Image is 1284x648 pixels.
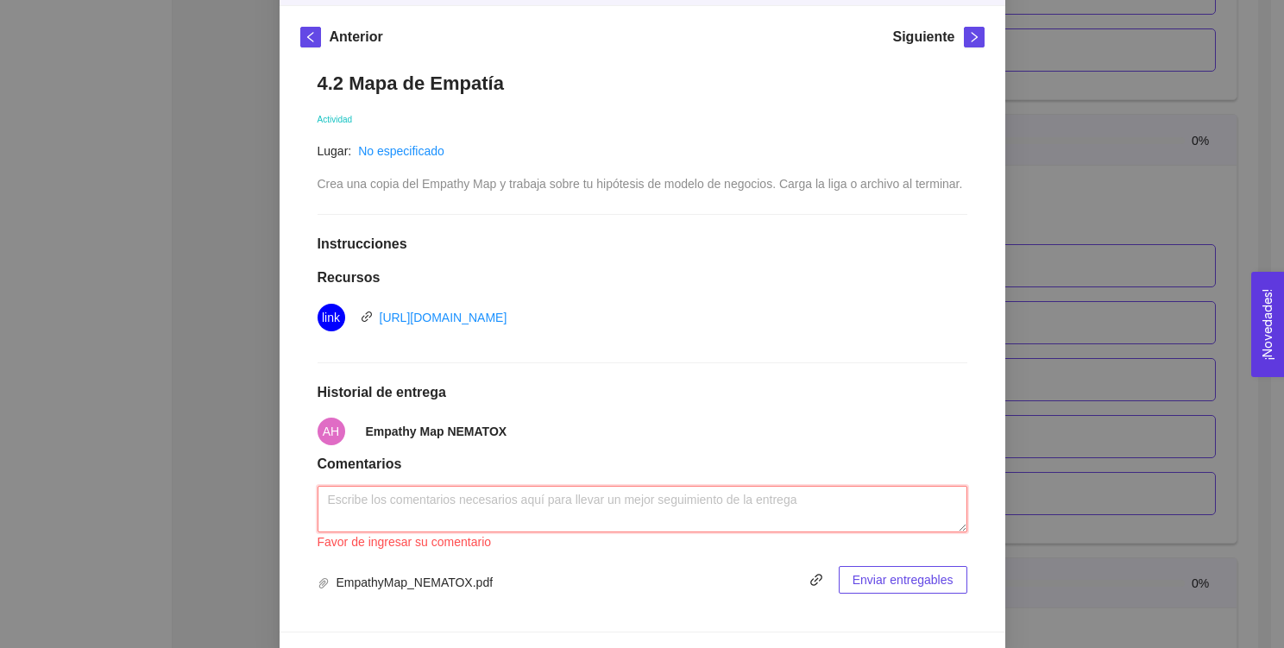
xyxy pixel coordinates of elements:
span: link [802,573,830,587]
span: link [803,573,829,587]
span: Crea una copia del Empathy Map y trabaja sobre tu hipótesis de modelo de negocios. Carga la liga ... [318,177,963,191]
h1: 4.2 Mapa de Empatía [318,72,967,95]
span: AH [323,418,339,445]
strong: Empathy Map NEMATOX [366,425,507,438]
span: Enviar entregables [853,570,954,589]
span: link [361,311,373,323]
button: right [964,27,985,47]
span: right [965,31,984,43]
h1: Recursos [318,269,967,286]
span: left [301,31,320,43]
h5: Siguiente [892,27,954,47]
button: left [300,27,321,47]
button: Enviar entregables [839,566,967,594]
h1: Comentarios [318,456,967,473]
h1: Historial de entrega [318,384,967,401]
span: link [322,304,340,331]
button: Open Feedback Widget [1251,272,1284,377]
div: Favor de ingresar su comentario [318,532,967,551]
button: link [802,566,830,594]
article: Lugar: [318,142,352,160]
span: Actividad [318,115,353,124]
a: No especificado [358,144,444,158]
span: EmpathyMap_NEMATOX.pdf [318,573,494,592]
h1: Instrucciones [318,236,967,253]
span: paper-clip [318,577,330,589]
a: [URL][DOMAIN_NAME] [380,311,507,324]
h5: Anterior [330,27,383,47]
